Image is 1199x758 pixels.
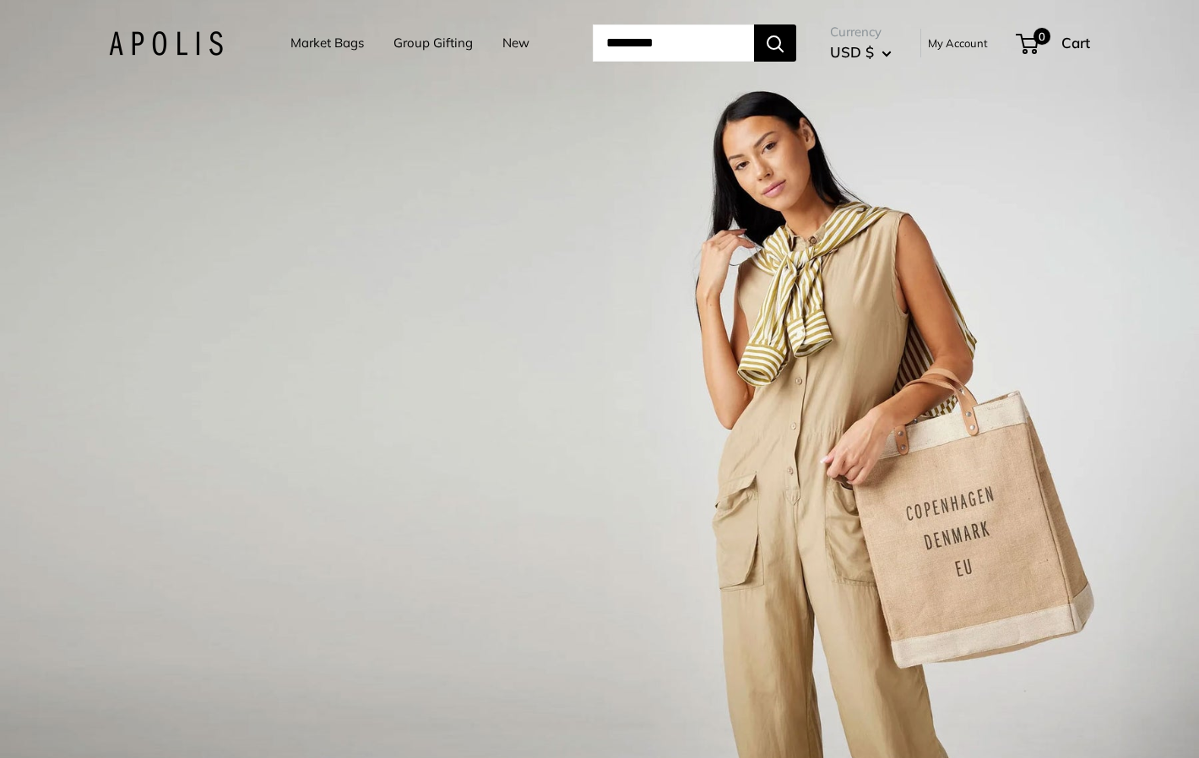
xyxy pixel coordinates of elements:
[754,24,796,62] button: Search
[109,31,223,56] img: Apolis
[593,24,754,62] input: Search...
[830,43,874,61] span: USD $
[290,31,364,55] a: Market Bags
[928,33,988,53] a: My Account
[1017,30,1090,57] a: 0 Cart
[1034,28,1050,45] span: 0
[393,31,473,55] a: Group Gifting
[830,39,892,66] button: USD $
[502,31,529,55] a: New
[1061,34,1090,51] span: Cart
[830,20,892,44] span: Currency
